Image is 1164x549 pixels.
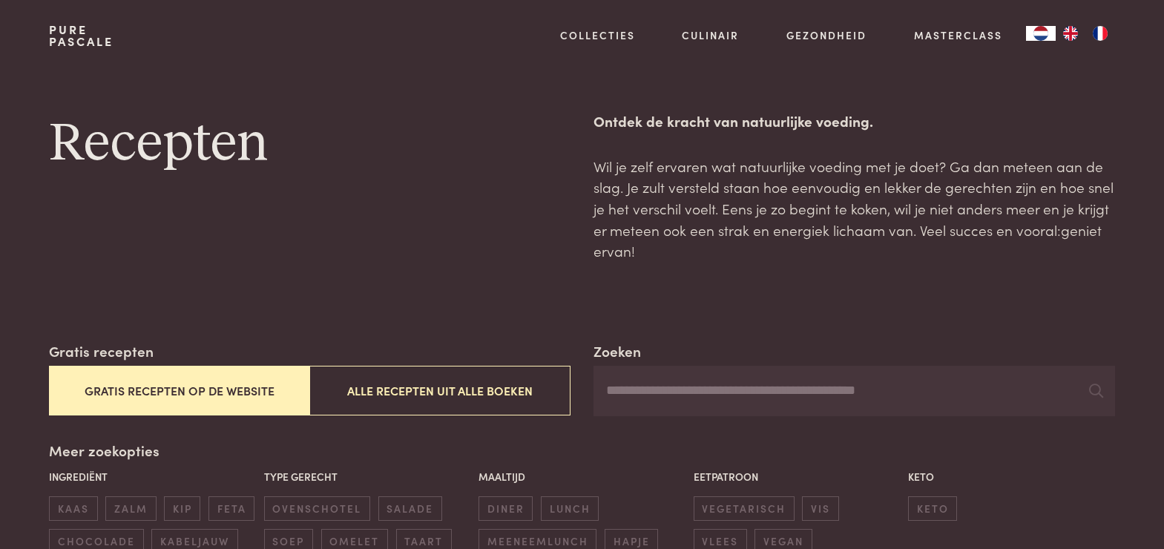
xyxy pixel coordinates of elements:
[541,496,599,521] span: lunch
[1026,26,1115,41] aside: Language selected: Nederlands
[49,496,97,521] span: kaas
[378,496,442,521] span: salade
[49,469,256,484] p: Ingrediënt
[802,496,838,521] span: vis
[1026,26,1056,41] a: NL
[264,496,370,521] span: ovenschotel
[560,27,635,43] a: Collecties
[1056,26,1085,41] a: EN
[914,27,1002,43] a: Masterclass
[208,496,254,521] span: feta
[49,24,114,47] a: PurePascale
[908,496,957,521] span: keto
[49,111,570,177] h1: Recepten
[593,156,1114,262] p: Wil je zelf ervaren wat natuurlijke voeding met je doet? Ga dan meteen aan de slag. Je zult verst...
[105,496,156,521] span: zalm
[1026,26,1056,41] div: Language
[694,496,795,521] span: vegetarisch
[1056,26,1115,41] ul: Language list
[694,469,901,484] p: Eetpatroon
[1085,26,1115,41] a: FR
[479,469,685,484] p: Maaltijd
[309,366,570,415] button: Alle recepten uit alle boeken
[593,341,641,362] label: Zoeken
[593,111,873,131] strong: Ontdek de kracht van natuurlijke voeding.
[786,27,867,43] a: Gezondheid
[49,366,309,415] button: Gratis recepten op de website
[164,496,200,521] span: kip
[479,496,533,521] span: diner
[264,469,471,484] p: Type gerecht
[682,27,739,43] a: Culinair
[908,469,1115,484] p: Keto
[49,341,154,362] label: Gratis recepten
